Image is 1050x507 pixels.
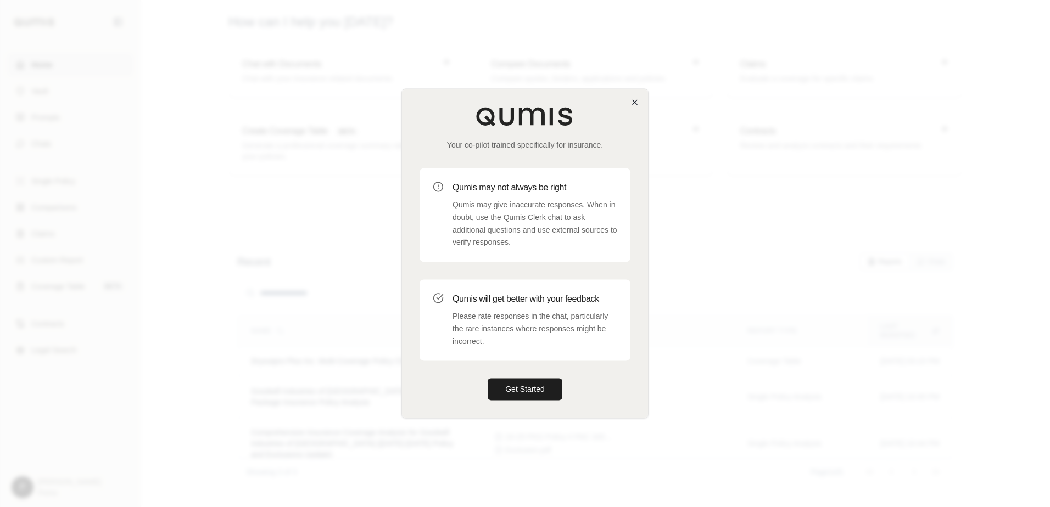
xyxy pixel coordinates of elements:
h3: Qumis may not always be right [453,181,617,194]
p: Your co-pilot trained specifically for insurance. [420,139,630,150]
h3: Qumis will get better with your feedback [453,292,617,306]
button: Get Started [488,379,562,401]
p: Please rate responses in the chat, particularly the rare instances where responses might be incor... [453,310,617,347]
p: Qumis may give inaccurate responses. When in doubt, use the Qumis Clerk chat to ask additional qu... [453,199,617,249]
img: Qumis Logo [476,106,574,126]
